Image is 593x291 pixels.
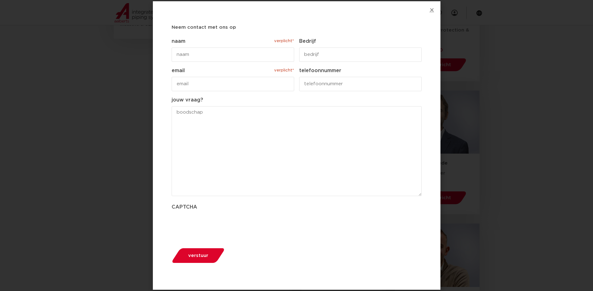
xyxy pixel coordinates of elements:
[299,77,422,91] input: telefoonnummer
[274,37,294,45] span: verplicht*
[188,253,208,258] span: verstuur
[172,22,422,32] h5: Neem contact met ons op
[172,96,422,104] label: jouw vraag?
[172,203,422,211] label: CAPTCHA
[299,47,422,62] input: bedrijf
[274,67,294,74] span: verplicht*
[172,47,294,62] input: naam
[172,213,267,238] iframe: reCAPTCHA
[169,248,227,264] button: verstuur
[430,7,434,12] a: Close
[299,67,422,74] label: telefoonnummer
[172,67,294,74] label: email
[172,77,294,91] input: email
[172,37,294,45] label: naam
[299,37,422,45] label: Bedrijf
